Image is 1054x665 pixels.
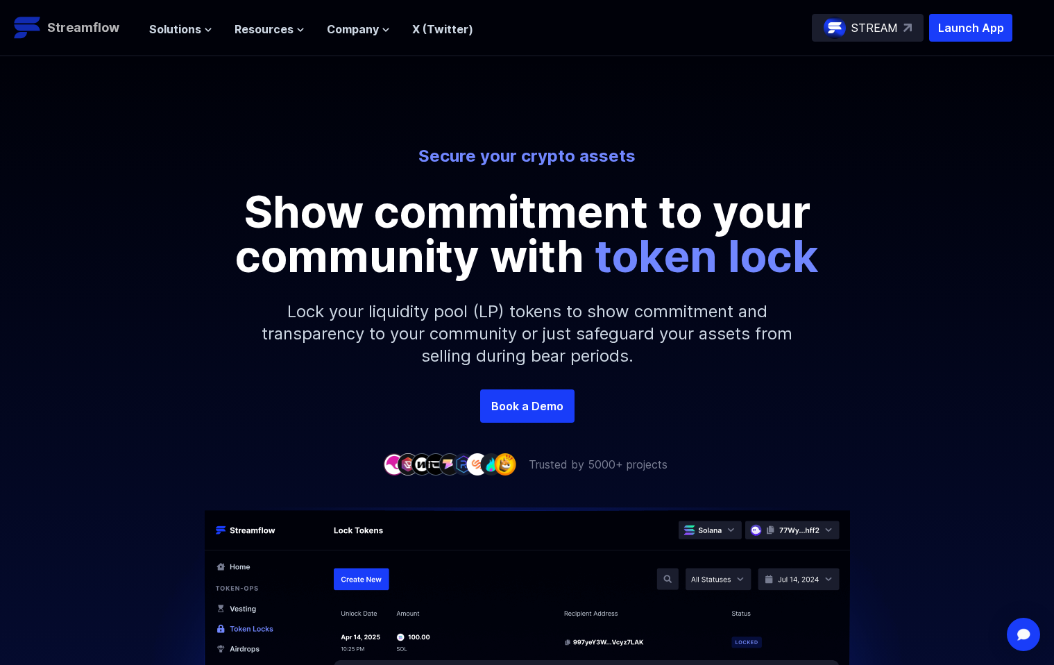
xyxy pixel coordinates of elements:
[425,453,447,475] img: company-4
[149,21,212,37] button: Solutions
[149,21,201,37] span: Solutions
[929,14,1012,42] button: Launch App
[466,453,488,475] img: company-7
[327,21,379,37] span: Company
[14,14,135,42] a: Streamflow
[397,453,419,475] img: company-2
[595,229,819,283] span: token lock
[480,453,502,475] img: company-8
[412,22,473,36] a: X (Twitter)
[229,278,826,389] p: Lock your liquidity pool (LP) tokens to show commitment and transparency to your community or jus...
[47,18,119,37] p: Streamflow
[235,21,294,37] span: Resources
[439,453,461,475] img: company-5
[824,17,846,39] img: streamflow-logo-circle.png
[851,19,898,36] p: STREAM
[812,14,924,42] a: STREAM
[903,24,912,32] img: top-right-arrow.svg
[14,14,42,42] img: Streamflow Logo
[215,190,840,278] p: Show commitment to your community with
[494,453,516,475] img: company-9
[1007,618,1040,651] div: Open Intercom Messenger
[235,21,305,37] button: Resources
[452,453,475,475] img: company-6
[143,145,912,167] p: Secure your crypto assets
[383,453,405,475] img: company-1
[529,456,668,473] p: Trusted by 5000+ projects
[327,21,390,37] button: Company
[411,453,433,475] img: company-3
[480,389,575,423] a: Book a Demo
